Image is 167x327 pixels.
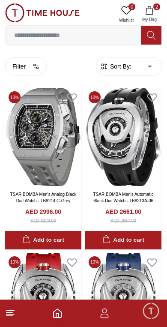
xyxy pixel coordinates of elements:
[102,235,144,245] div: Add to cart
[128,3,135,10] span: 0
[5,88,81,186] img: TSAR BOMBA Men's Analog Black Dial Watch - TB8214 C-Grey
[142,302,161,321] div: Chat Widget
[153,3,160,10] span: 2
[139,16,160,23] span: My Bag
[108,62,131,71] span: Sort By:
[9,256,21,268] span: 10 %
[116,3,137,25] a: 0Wishlist
[10,192,77,203] a: TSAR BOMBA Men's Analog Black Dial Watch - TB8214 C-Grey
[85,231,161,249] button: Add to cart
[105,207,141,216] h4: AED 2661.00
[30,218,56,224] div: AED 3329.00
[52,308,63,318] a: Home
[89,256,101,268] span: 10 %
[25,207,61,216] h4: AED 2996.00
[9,91,21,103] span: 10 %
[100,62,131,71] button: Sort By:
[5,231,81,249] button: Add to cart
[22,235,64,245] div: Add to cart
[85,88,161,186] img: TSAR BOMBA Men's Automatic Black Dial Watch - TB8213A-06 SET
[5,3,80,22] img: ...
[116,17,137,24] span: Wishlist
[93,192,158,210] a: TSAR BOMBA Men's Automatic Black Dial Watch - TB8213A-06 SET
[89,91,101,103] span: 10 %
[5,57,47,75] button: Filter
[137,3,162,25] button: 2My Bag
[110,218,136,224] div: AED 2957.00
